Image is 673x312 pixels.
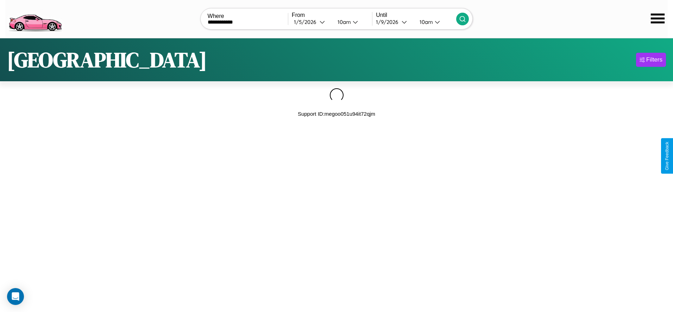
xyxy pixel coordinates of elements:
[5,4,65,33] img: logo
[332,18,372,26] button: 10am
[7,288,24,305] div: Open Intercom Messenger
[376,12,456,18] label: Until
[665,142,669,170] div: Give Feedback
[7,45,207,74] h1: [GEOGRAPHIC_DATA]
[646,56,662,63] div: Filters
[636,53,666,67] button: Filters
[376,19,402,25] div: 1 / 9 / 2026
[292,12,372,18] label: From
[334,19,353,25] div: 10am
[208,13,288,19] label: Where
[294,19,320,25] div: 1 / 5 / 2026
[414,18,456,26] button: 10am
[292,18,332,26] button: 1/5/2026
[298,109,375,119] p: Support ID: megoo051u94it72qjm
[416,19,435,25] div: 10am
